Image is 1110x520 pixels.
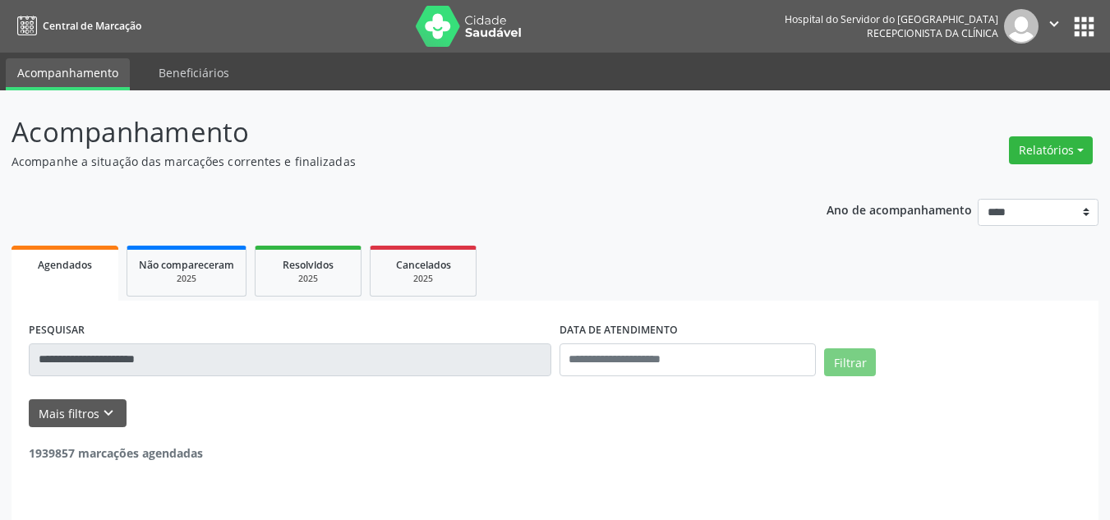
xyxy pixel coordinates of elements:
[139,273,234,285] div: 2025
[43,19,141,33] span: Central de Marcação
[139,258,234,272] span: Não compareceram
[560,318,678,343] label: DATA DE ATENDIMENTO
[283,258,334,272] span: Resolvidos
[29,445,203,461] strong: 1939857 marcações agendadas
[29,399,127,428] button: Mais filtroskeyboard_arrow_down
[99,404,117,422] i: keyboard_arrow_down
[38,258,92,272] span: Agendados
[1004,9,1039,44] img: img
[147,58,241,87] a: Beneficiários
[1070,12,1098,41] button: apps
[1045,15,1063,33] i: 
[867,26,998,40] span: Recepcionista da clínica
[827,199,972,219] p: Ano de acompanhamento
[785,12,998,26] div: Hospital do Servidor do [GEOGRAPHIC_DATA]
[267,273,349,285] div: 2025
[382,273,464,285] div: 2025
[1009,136,1093,164] button: Relatórios
[1039,9,1070,44] button: 
[6,58,130,90] a: Acompanhamento
[12,153,772,170] p: Acompanhe a situação das marcações correntes e finalizadas
[12,112,772,153] p: Acompanhamento
[396,258,451,272] span: Cancelados
[12,12,141,39] a: Central de Marcação
[824,348,876,376] button: Filtrar
[29,318,85,343] label: PESQUISAR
